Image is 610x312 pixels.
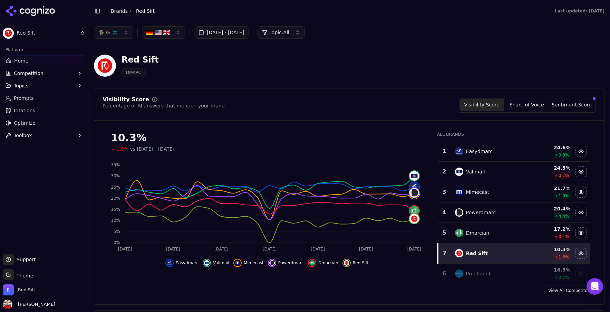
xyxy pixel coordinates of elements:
span: Topic: All [270,29,289,36]
tspan: [DATE] [263,247,277,252]
tspan: [DATE] [214,247,229,252]
img: DE [146,29,153,36]
span: 1.6 % [559,254,569,260]
span: Red Sift [18,287,35,293]
img: mimecast [455,188,463,196]
button: Hide valimail data [575,166,587,177]
img: Red Sift [3,284,14,295]
span: Support [14,256,36,263]
img: dmarcian [409,206,419,216]
div: 20.4 % [531,205,571,212]
img: dmarcian [309,260,315,266]
span: vs [DATE] - [DATE] [130,145,175,152]
tr: 2valimailValimail24.5%0.1%Hide valimail data [438,162,590,182]
div: 2 [440,168,448,176]
span: 0.0 % [559,152,569,158]
img: red sift [455,249,463,257]
button: Sentiment Score [549,98,594,111]
tr: 6proofpointProofpoint16.5%0.7%Show proofpoint data [438,264,590,284]
img: GB [163,29,170,36]
button: Toolbox [3,130,85,141]
span: Dmarcian [318,260,338,266]
a: Optimize [3,117,85,129]
img: powerdmarc [409,188,419,198]
a: Prompts [3,93,85,104]
button: [DATE] - [DATE] [194,26,249,39]
div: Valimail [466,168,485,175]
tr: 7red siftRed Sift10.3%1.6%Hide red sift data [438,243,590,264]
div: All Brands [437,132,590,137]
button: Open user button [3,300,55,309]
img: valimail [409,171,419,181]
div: 24.6 % [531,144,571,151]
div: Easydmarc [466,148,493,155]
div: 5 [440,229,448,237]
img: proofpoint [455,270,463,278]
a: Citations [3,105,85,116]
img: Red Sift [94,55,116,77]
span: Topics [14,82,29,89]
button: Hide valimail data [203,259,229,267]
button: Hide red sift data [575,248,587,259]
span: Citations [14,107,35,114]
div: Powerdmarc [466,209,496,216]
span: 0.1 % [559,173,569,178]
button: Hide mimecast data [233,259,264,267]
div: 21.7 % [531,185,571,192]
tspan: [DATE] [407,247,422,252]
img: US [155,29,162,36]
nav: breadcrumb [111,8,155,15]
div: 24.5 % [531,164,571,171]
img: valimail [455,168,463,176]
tspan: 25% [111,185,120,190]
div: Open Intercom Messenger [587,278,603,295]
button: Hide powerdmarc data [575,207,587,218]
div: 1 [440,147,448,155]
div: 17.2 % [531,226,571,233]
div: 6 [440,270,448,278]
img: valimail [204,260,210,266]
span: Easydmarc [176,260,199,266]
tr: 5dmarcianDmarcian17.2%0.1%Hide dmarcian data [438,223,590,243]
span: 1.0 % [559,193,569,199]
button: Hide mimecast data [575,187,587,198]
img: mimecast [235,260,240,266]
button: Topics [3,80,85,91]
tr: 1easydmarcEasydmarc24.6%0.0%Hide easydmarc data [438,141,590,162]
img: Red Sift [3,28,14,39]
span: Red Sift [17,30,77,36]
button: Hide easydmarc data [165,259,199,267]
tr: 4powerdmarcPowerdmarc20.4%4.4%Hide powerdmarc data [438,202,590,223]
div: 10.3 % [531,246,571,253]
img: easydmarc [455,147,463,155]
img: powerdmarc [269,260,275,266]
tspan: 30% [111,173,120,178]
img: easydmarc [167,260,172,266]
span: Competition [14,70,43,77]
button: Visibility Score [459,98,504,111]
tspan: 15% [111,207,120,212]
a: Brands [111,8,128,14]
span: Optimize [14,120,36,126]
div: Percentage of AI answers that mention your brand [103,102,225,109]
img: powerdmarc [455,208,463,217]
span: 0.7 % [559,275,569,280]
img: easydmarc [409,182,419,192]
div: 10.3% [111,132,423,144]
button: Show proofpoint data [575,268,587,279]
tspan: 35% [111,162,120,167]
span: Prompts [14,95,34,102]
tspan: [DATE] [359,247,373,252]
img: red sift [344,260,349,266]
button: Hide powerdmarc data [268,259,304,267]
span: Theme [14,273,33,278]
button: Competition [3,68,85,79]
button: Open organization switcher [3,284,35,295]
span: Powerdmarc [278,260,304,266]
div: Last updated: [DATE] [555,8,604,14]
button: Share of Voice [504,98,549,111]
span: 0.1 % [559,234,569,239]
span: Valimail [213,260,229,266]
div: Visibility Score [103,97,149,102]
tspan: 5% [114,229,120,234]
